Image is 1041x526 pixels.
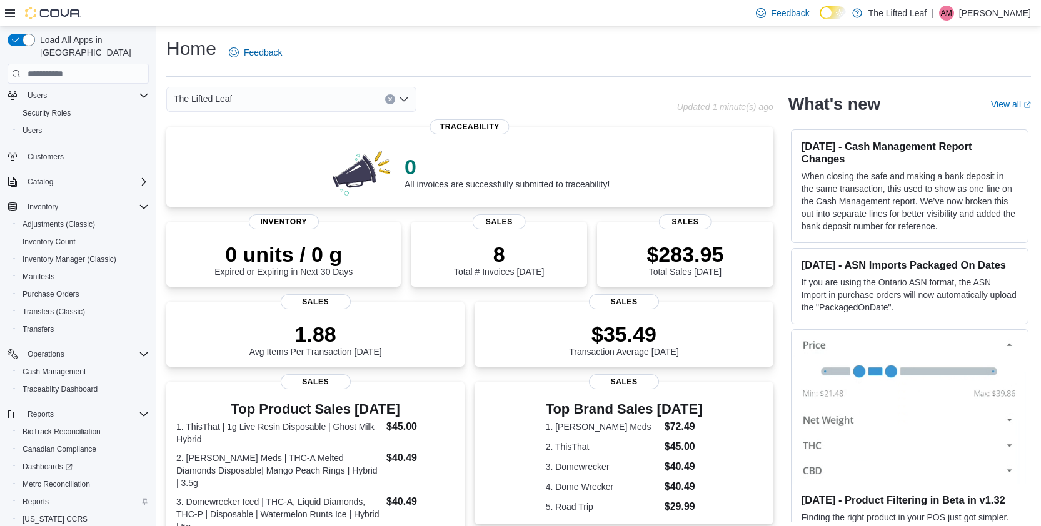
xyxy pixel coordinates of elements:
p: 8 [454,242,544,267]
img: Cova [25,7,81,19]
a: Users [18,123,47,138]
span: Feedback [771,7,809,19]
dt: 4. Dome Wrecker [546,480,660,493]
dt: 3. Domewrecker [546,460,660,473]
a: Traceabilty Dashboard [18,382,103,397]
button: Operations [3,345,154,363]
span: Dashboards [23,462,73,472]
span: Purchase Orders [18,287,149,302]
a: Purchase Orders [18,287,84,302]
button: Open list of options [399,94,409,104]
span: AM [941,6,952,21]
span: Sales [589,294,659,309]
span: The Lifted Leaf [174,91,232,106]
button: Transfers [13,320,154,338]
dd: $40.49 [386,450,455,465]
span: Operations [28,349,64,359]
span: Reports [23,407,149,422]
span: Inventory Count [23,237,76,247]
span: Inventory Manager (Classic) [18,252,149,267]
span: Sales [281,294,351,309]
button: Customers [3,147,154,165]
span: Traceabilty Dashboard [23,384,98,394]
h3: [DATE] - Cash Management Report Changes [802,140,1018,165]
span: BioTrack Reconciliation [18,424,149,439]
a: Adjustments (Classic) [18,217,100,232]
h2: What's new [788,94,880,114]
dd: $40.49 [665,459,703,474]
span: Catalog [23,174,149,189]
span: Dashboards [18,459,149,474]
p: $283.95 [646,242,723,267]
button: Users [23,88,52,103]
span: Customers [23,148,149,164]
button: Cash Management [13,363,154,380]
span: Adjustments (Classic) [23,219,95,229]
span: Sales [589,374,659,389]
span: Security Roles [23,108,71,118]
span: Traceabilty Dashboard [18,382,149,397]
button: Inventory Manager (Classic) [13,251,154,268]
h3: Top Brand Sales [DATE] [546,402,703,417]
button: Manifests [13,268,154,285]
span: Canadian Compliance [23,444,96,454]
a: Transfers [18,322,59,337]
span: Inventory Manager (Classic) [23,254,116,264]
a: Dashboards [18,459,78,474]
a: Transfers (Classic) [18,304,90,319]
button: Metrc Reconciliation [13,475,154,493]
span: Canadian Compliance [18,442,149,457]
span: BioTrack Reconciliation [23,427,101,437]
h3: Top Product Sales [DATE] [176,402,455,417]
span: Reports [23,497,49,507]
span: Inventory [249,214,319,229]
span: Sales [281,374,351,389]
button: Catalog [3,173,154,191]
span: Transfers (Classic) [18,304,149,319]
span: Transfers [18,322,149,337]
button: Clear input [385,94,395,104]
span: Traceability [430,119,510,134]
dd: $45.00 [665,439,703,454]
h3: [DATE] - ASN Imports Packaged On Dates [802,259,1018,271]
div: Avg Items Per Transaction [DATE] [249,322,382,357]
button: Adjustments (Classic) [13,216,154,233]
button: Inventory Count [13,233,154,251]
button: Users [13,122,154,139]
span: Inventory Count [18,234,149,249]
dt: 1. [PERSON_NAME] Meds [546,420,660,433]
dd: $29.99 [665,499,703,514]
div: Expired or Expiring in Next 30 Days [214,242,353,277]
span: Reports [18,494,149,509]
span: Security Roles [18,106,149,121]
a: Canadian Compliance [18,442,101,457]
img: 0 [329,147,395,197]
span: Operations [23,347,149,362]
a: Metrc Reconciliation [18,477,95,492]
a: Inventory Count [18,234,81,249]
h3: [DATE] - Product Filtering in Beta in v1.32 [802,494,1018,506]
button: Inventory [3,198,154,216]
span: Transfers (Classic) [23,307,85,317]
button: Purchase Orders [13,285,154,303]
span: Reports [28,409,54,419]
a: Security Roles [18,106,76,121]
a: Dashboards [13,458,154,475]
a: BioTrack Reconciliation [18,424,106,439]
a: Feedback [751,1,814,26]
button: Canadian Compliance [13,440,154,458]
button: Inventory [23,199,63,214]
span: Purchase Orders [23,289,79,299]
p: 0 [405,154,610,179]
span: [US_STATE] CCRS [23,514,88,524]
a: Reports [18,494,54,509]
span: Adjustments (Classic) [18,217,149,232]
dd: $40.49 [665,479,703,494]
span: Metrc Reconciliation [23,479,90,489]
span: Users [18,123,149,138]
div: Transaction Average [DATE] [569,322,679,357]
button: BioTrack Reconciliation [13,423,154,440]
p: [PERSON_NAME] [959,6,1031,21]
span: Users [28,91,47,101]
